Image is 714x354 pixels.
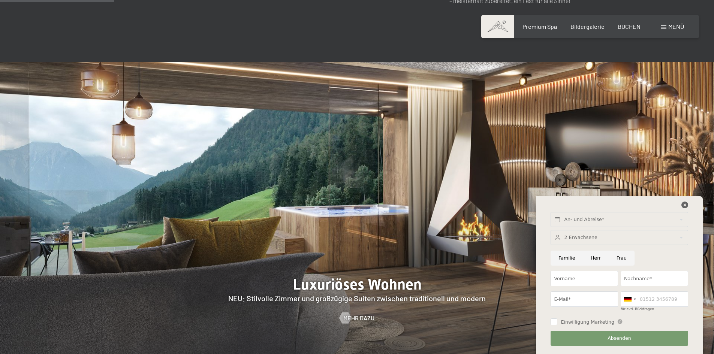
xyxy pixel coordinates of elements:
[551,331,688,346] button: Absenden
[621,307,654,311] label: für evtl. Rückfragen
[340,314,374,322] a: Mehr dazu
[618,23,641,30] a: BUCHEN
[621,291,688,307] input: 01512 3456789
[570,23,605,30] a: Bildergalerie
[343,314,374,322] span: Mehr dazu
[561,319,614,326] span: Einwilligung Marketing
[668,23,684,30] span: Menü
[608,335,631,342] span: Absenden
[621,292,638,306] div: Germany (Deutschland): +49
[522,23,557,30] a: Premium Spa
